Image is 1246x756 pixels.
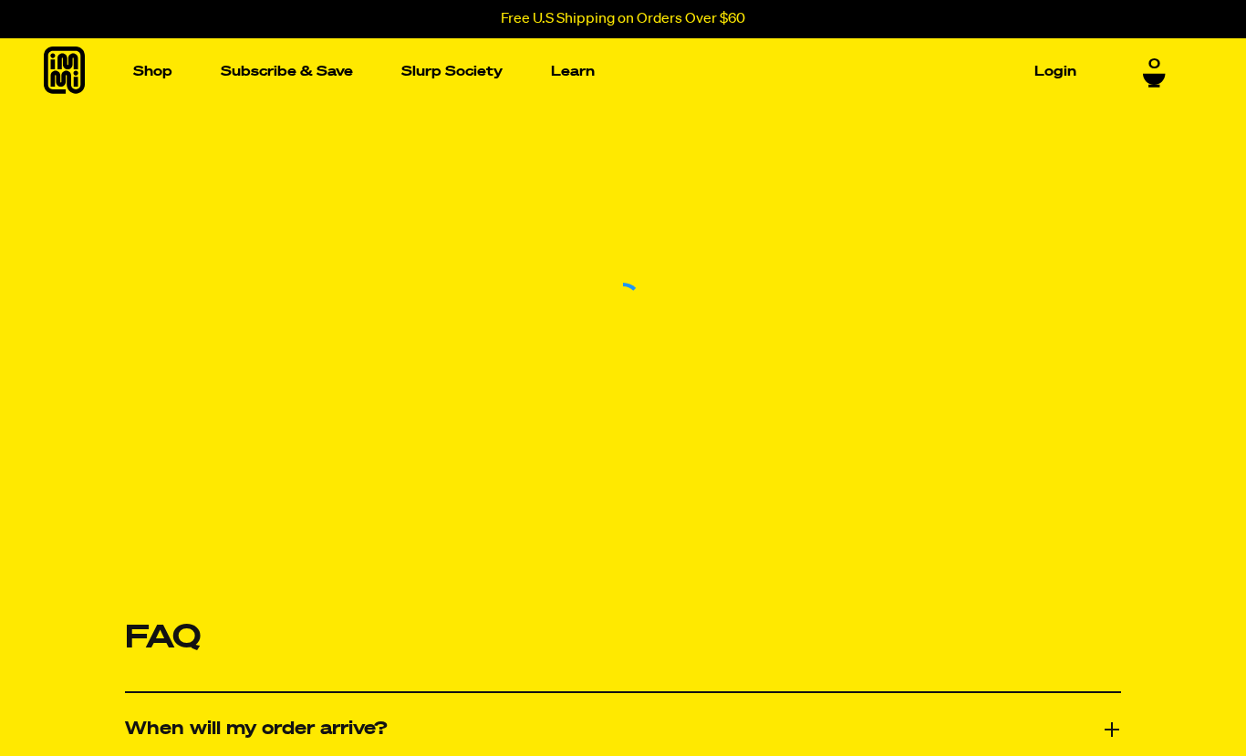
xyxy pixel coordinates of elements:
[125,588,1122,691] h2: FAQ
[501,11,745,27] p: Free U.S Shipping on Orders Over $60
[1027,57,1084,86] a: Login
[1148,52,1160,68] span: 0
[394,57,510,86] a: Slurp Society
[125,712,1122,746] button: When will my order arrive?
[126,38,1084,105] nav: Main navigation
[213,57,360,86] a: Subscribe & Save
[544,57,602,86] a: Learn
[1143,52,1166,83] a: 0
[126,57,180,86] a: Shop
